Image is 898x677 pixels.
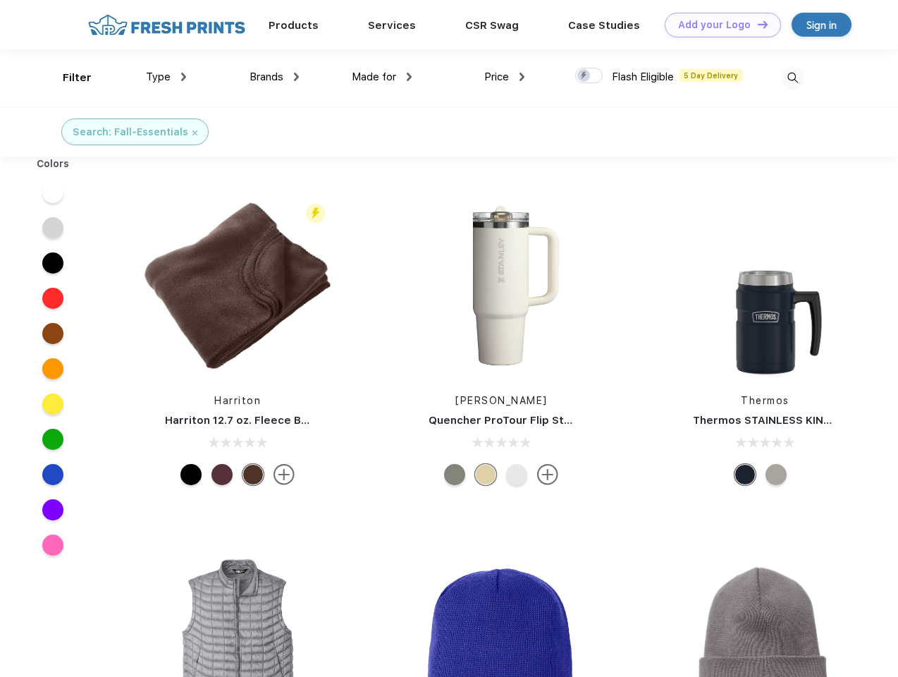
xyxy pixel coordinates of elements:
[63,70,92,86] div: Filter
[407,192,595,379] img: func=resize&h=266
[475,464,496,485] div: Cream
[781,66,804,90] img: desktop_search.svg
[484,71,509,83] span: Price
[612,71,674,83] span: Flash Eligible
[679,69,742,82] span: 5 Day Delivery
[84,13,250,37] img: fo%20logo%202.webp
[678,19,751,31] div: Add your Logo
[180,464,202,485] div: Black
[306,204,325,223] img: flash_active_toggle.svg
[294,73,299,81] img: dropdown.png
[444,464,465,485] div: Sage Gray
[537,464,558,485] img: more.svg
[792,13,851,37] a: Sign in
[144,192,331,379] img: func=resize&h=266
[758,20,768,28] img: DT
[214,395,261,406] a: Harriton
[181,73,186,81] img: dropdown.png
[269,19,319,32] a: Products
[429,414,663,427] a: Quencher ProTour Flip Straw Tumbler 30 oz
[26,157,80,171] div: Colors
[165,414,335,427] a: Harriton 12.7 oz. Fleece Blanket
[741,395,789,406] a: Thermos
[506,464,527,485] div: Frost
[407,73,412,81] img: dropdown.png
[242,464,264,485] div: Cocoa
[519,73,524,81] img: dropdown.png
[455,395,548,406] a: [PERSON_NAME]
[192,130,197,135] img: filter_cancel.svg
[765,464,787,485] div: Matte Stainless Steel
[73,125,188,140] div: Search: Fall-Essentials
[672,192,859,379] img: func=resize&h=266
[352,71,396,83] span: Made for
[806,17,837,33] div: Sign in
[273,464,295,485] img: more.svg
[211,464,233,485] div: Burgundy
[146,71,171,83] span: Type
[250,71,283,83] span: Brands
[734,464,756,485] div: Midnight Blue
